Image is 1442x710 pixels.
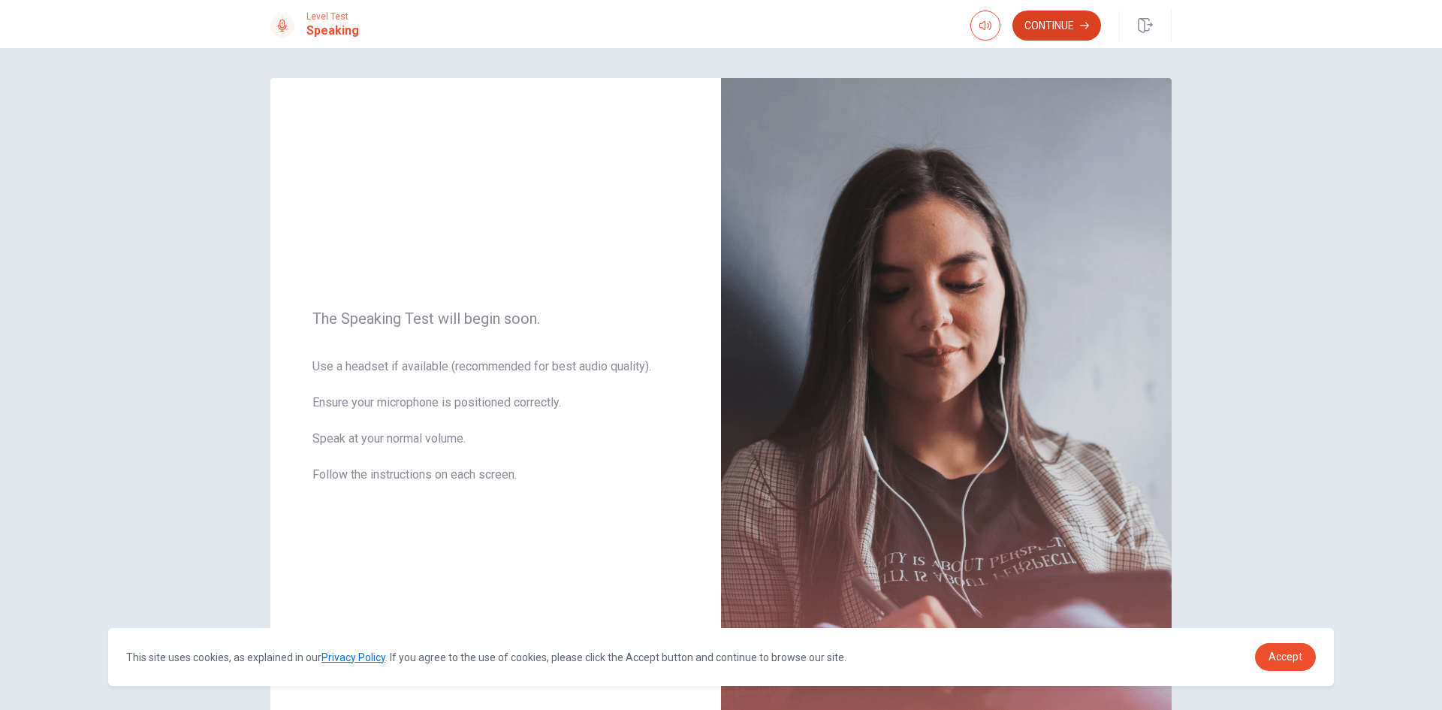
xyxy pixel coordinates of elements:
a: dismiss cookie message [1255,643,1316,671]
div: cookieconsent [108,628,1334,686]
span: The Speaking Test will begin soon. [312,310,679,328]
button: Continue [1012,11,1101,41]
span: Level Test [306,11,359,22]
h1: Speaking [306,22,359,40]
span: Use a headset if available (recommended for best audio quality). Ensure your microphone is positi... [312,358,679,502]
span: This site uses cookies, as explained in our . If you agree to the use of cookies, please click th... [126,651,846,663]
a: Privacy Policy [321,651,385,663]
span: Accept [1269,651,1302,663]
